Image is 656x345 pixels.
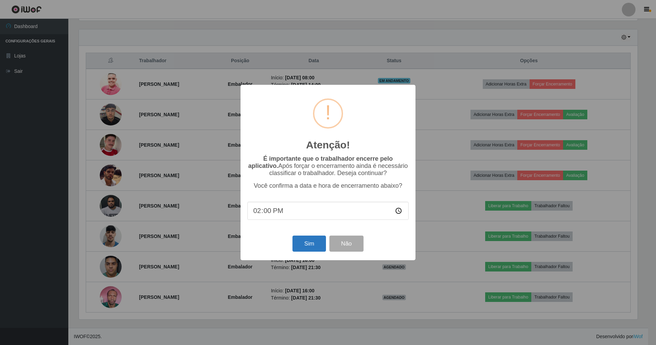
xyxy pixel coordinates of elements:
p: Após forçar o encerramento ainda é necessário classificar o trabalhador. Deseja continuar? [247,155,409,177]
b: É importante que o trabalhador encerre pelo aplicativo. [248,155,393,169]
p: Você confirma a data e hora de encerramento abaixo? [247,182,409,189]
button: Sim [292,236,326,252]
h2: Atenção! [306,139,350,151]
button: Não [329,236,363,252]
